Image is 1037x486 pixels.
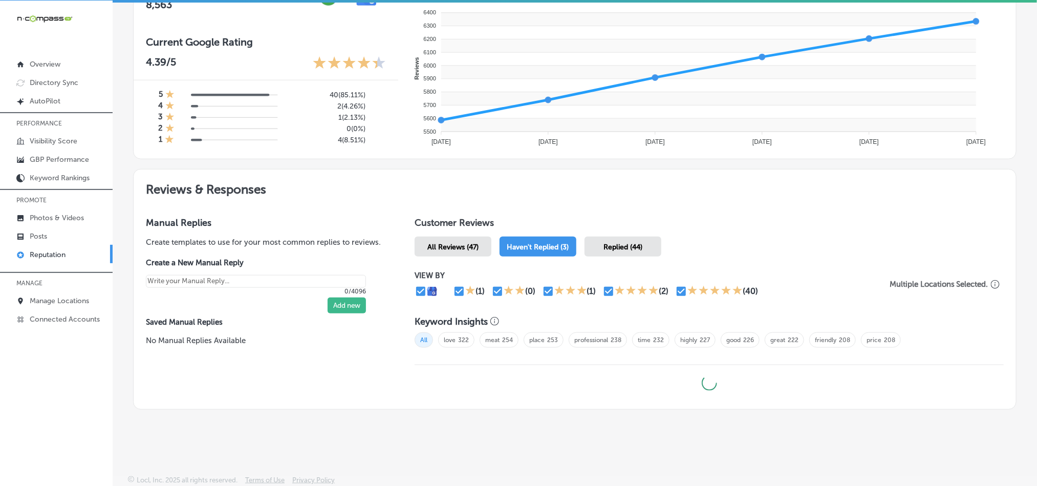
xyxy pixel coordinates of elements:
tspan: [DATE] [966,138,986,145]
h5: 2 ( 4.26% ) [296,102,365,111]
div: 1 Star [165,135,174,146]
h2: Reviews & Responses [134,170,1016,205]
h5: 4 ( 8.51% ) [296,136,365,144]
a: 253 [547,336,558,344]
h5: 0 ( 0% ) [296,124,365,133]
a: 222 [788,336,798,344]
a: 226 [743,336,754,344]
p: Connected Accounts [30,315,100,324]
p: 4.39 /5 [146,56,176,72]
div: 1 Star [165,90,175,101]
a: 208 [839,336,850,344]
h5: 1 ( 2.13% ) [296,113,365,122]
div: (1) [476,286,485,296]
a: meat [485,336,500,344]
tspan: 6100 [424,49,436,55]
a: time [638,336,651,344]
tspan: [DATE] [538,138,558,145]
text: Reviews [414,57,420,80]
tspan: 6200 [424,36,436,42]
div: 4 Stars [615,285,659,298]
p: Locl, Inc. 2025 all rights reserved. [137,476,237,484]
a: highly [680,336,697,344]
tspan: [DATE] [752,138,772,145]
a: 238 [611,336,621,344]
div: 4.39 Stars [313,56,386,72]
p: AutoPilot [30,97,60,105]
p: Reputation [30,250,66,259]
tspan: [DATE] [645,138,665,145]
span: All Reviews (47) [427,243,479,251]
a: place [529,336,545,344]
h4: 3 [158,112,163,123]
p: Posts [30,232,47,241]
a: professional [574,336,608,344]
a: 208 [884,336,895,344]
tspan: [DATE] [431,138,451,145]
div: (1) [587,286,596,296]
p: Directory Sync [30,78,78,87]
p: No Manual Replies Available [146,335,382,346]
div: (2) [659,286,668,296]
div: 1 Star [165,112,175,123]
h3: Current Google Rating [146,36,386,48]
h5: 40 ( 85.11% ) [296,91,365,99]
a: 232 [653,336,664,344]
h3: Keyword Insights [415,316,488,327]
p: Create templates to use for your most common replies to reviews. [146,237,382,248]
a: 254 [502,336,513,344]
div: (0) [525,286,535,296]
h4: 1 [159,135,162,146]
div: (40) [743,286,758,296]
img: 660ab0bf-5cc7-4cb8-ba1c-48b5ae0f18e60NCTV_CLogo_TV_Black_-500x88.png [16,14,73,24]
tspan: 5700 [424,102,436,108]
h4: 5 [159,90,163,101]
label: Saved Manual Replies [146,318,382,327]
a: great [770,336,785,344]
p: Manage Locations [30,297,89,305]
a: price [867,336,881,344]
a: love [444,336,456,344]
tspan: 5800 [424,89,436,95]
div: 1 Star [165,123,175,135]
span: Replied (44) [603,243,642,251]
p: Overview [30,60,60,69]
a: 322 [458,336,469,344]
div: 5 Stars [687,285,743,298]
a: good [726,336,741,344]
p: VIEW BY [415,271,886,280]
tspan: 5500 [424,129,436,135]
tspan: 6400 [424,10,436,16]
textarea: Create your Quick Reply [146,275,366,288]
div: 1 Star [465,285,476,298]
p: Photos & Videos [30,214,84,222]
div: 2 Stars [504,285,525,298]
h4: 4 [158,101,163,112]
p: Visibility Score [30,137,77,145]
div: 3 Stars [554,285,587,298]
tspan: [DATE] [859,138,879,145]
a: 227 [700,336,710,344]
div: 1 Star [165,101,175,112]
button: Add new [328,298,366,313]
tspan: 6300 [424,23,436,29]
h4: 2 [158,123,163,135]
p: Multiple Locations Selected. [890,280,988,289]
p: 0/4096 [146,288,366,295]
span: All [415,332,433,348]
h1: Customer Reviews [415,217,1004,233]
tspan: 5600 [424,115,436,121]
h3: Manual Replies [146,217,382,228]
tspan: 6000 [424,62,436,69]
p: Keyword Rankings [30,174,90,182]
a: friendly [815,336,836,344]
tspan: 5900 [424,76,436,82]
label: Create a New Manual Reply [146,258,366,267]
p: GBP Performance [30,155,89,164]
span: Haven't Replied (3) [507,243,569,251]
